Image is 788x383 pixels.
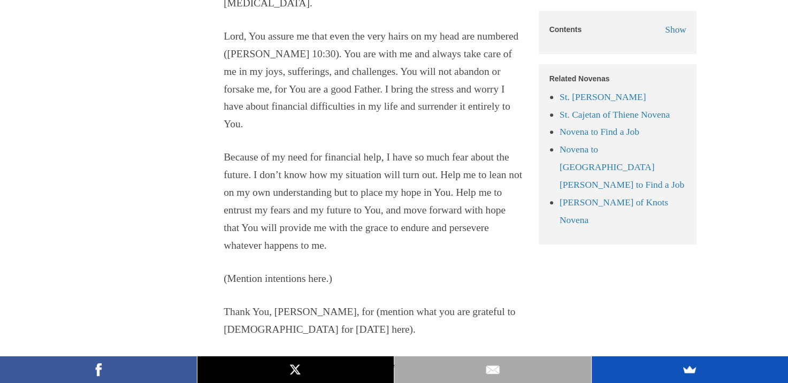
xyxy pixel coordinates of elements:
[560,144,684,190] a: Novena to [GEOGRAPHIC_DATA][PERSON_NAME] to Find a Job
[224,303,523,339] p: Thank You, [PERSON_NAME], for (mention what you are grateful to [DEMOGRAPHIC_DATA] for [DATE] here).
[560,109,670,119] a: St. Cajetan of Thiene Novena
[560,197,668,225] a: [PERSON_NAME] of Knots Novena
[287,362,303,378] img: X
[549,74,686,82] h5: Related Novenas
[394,356,591,383] a: Email
[485,362,501,378] img: Email
[560,126,639,137] a: Novena to Find a Job
[665,24,686,35] span: Show
[224,28,523,133] p: Lord, You assure me that even the very hairs on my head are numbered ([PERSON_NAME] 10:30). You a...
[682,362,698,378] img: SumoMe
[224,149,523,254] p: Because of my need for financial help, I have so much fear about the future. I don’t know how my ...
[560,91,646,102] a: St. [PERSON_NAME]
[90,362,106,378] img: Facebook
[549,25,582,33] h5: Contents
[197,356,394,383] a: X
[224,270,523,288] p: (Mention intentions here.)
